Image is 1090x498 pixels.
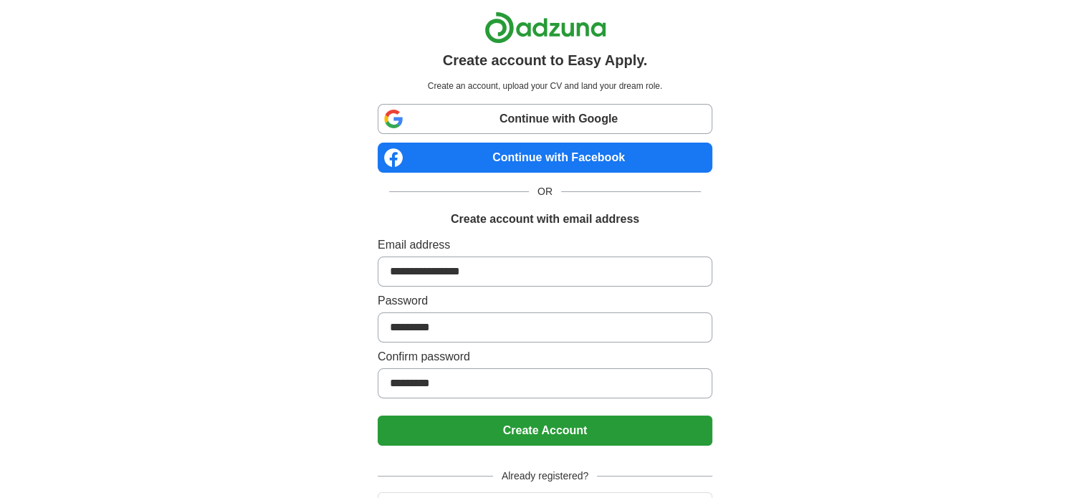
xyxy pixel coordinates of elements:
[378,104,712,134] a: Continue with Google
[378,236,712,254] label: Email address
[378,143,712,173] a: Continue with Facebook
[484,11,606,44] img: Adzuna logo
[493,469,597,484] span: Already registered?
[443,49,648,71] h1: Create account to Easy Apply.
[378,292,712,310] label: Password
[378,416,712,446] button: Create Account
[529,184,561,199] span: OR
[378,348,712,365] label: Confirm password
[451,211,639,228] h1: Create account with email address
[381,80,709,92] p: Create an account, upload your CV and land your dream role.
